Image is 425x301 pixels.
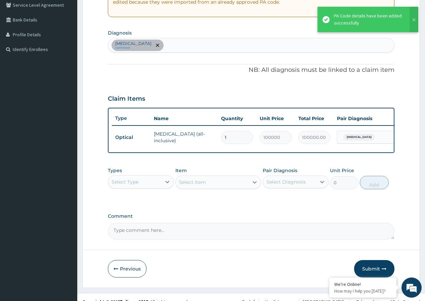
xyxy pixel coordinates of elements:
label: Diagnosis [108,30,132,36]
label: Item [175,167,187,174]
div: Minimize live chat window [110,3,126,19]
div: Chat with us now [35,38,113,46]
td: Optical [112,131,151,144]
label: Pair Diagnosis [263,167,297,174]
label: Comment [108,213,394,219]
p: How may I help you today? [334,288,391,294]
td: [MEDICAL_DATA] (all-inclusive) [151,127,218,147]
div: Select Diagnosis [266,179,306,185]
span: [MEDICAL_DATA] [343,134,375,141]
textarea: Type your message and hit 'Enter' [3,183,128,207]
h3: Claim Items [108,95,145,103]
label: Unit Price [330,167,354,174]
label: Types [108,168,122,173]
button: Add [360,176,388,189]
div: Select Type [112,179,138,185]
div: We're Online! [334,281,391,287]
p: NB: All diagnosis must be linked to a claim item [108,66,394,74]
img: d_794563401_company_1708531726252_794563401 [12,34,27,50]
span: remove selection option [155,42,161,48]
th: Name [151,112,218,125]
span: We're online! [39,85,93,152]
button: Submit [354,260,394,278]
button: Previous [108,260,146,278]
th: Quantity [218,112,256,125]
th: Pair Diagnosis [334,112,408,125]
small: confirmed [115,46,152,50]
th: Total Price [295,112,334,125]
th: Unit Price [256,112,295,125]
th: Type [112,112,151,124]
div: PA Code details have been added successfully [334,12,403,27]
p: [MEDICAL_DATA] [115,41,152,46]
